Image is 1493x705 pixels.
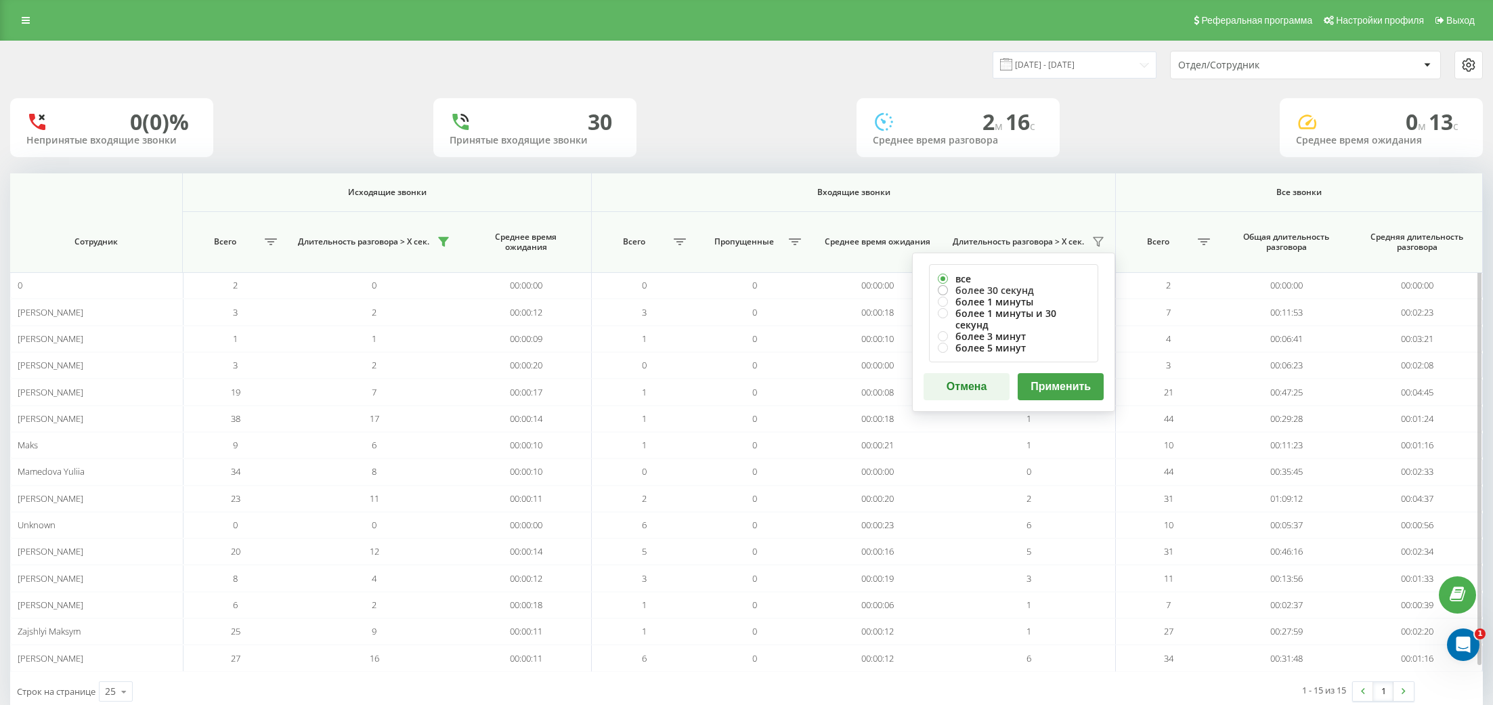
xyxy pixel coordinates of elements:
span: 7 [1166,306,1171,318]
td: 00:46:16 [1221,538,1352,565]
span: 10 [1164,439,1173,451]
td: 00:00:12 [461,299,592,325]
span: 3 [233,306,238,318]
td: 00:04:45 [1351,379,1483,405]
span: 6 [372,439,376,451]
span: 0 [752,599,757,611]
span: 27 [1164,625,1173,637]
span: 16 [1005,107,1035,136]
td: 01:09:12 [1221,486,1352,512]
td: 00:05:37 [1221,512,1352,538]
span: 27 [231,652,240,664]
td: 00:00:08 [812,379,943,405]
span: 5 [1026,545,1031,557]
span: 34 [1164,652,1173,664]
td: 00:11:23 [1221,432,1352,458]
span: 0 [752,306,757,318]
iframe: Intercom live chat [1447,628,1479,661]
span: 10 [1164,519,1173,531]
td: 00:00:00 [461,512,592,538]
span: [PERSON_NAME] [18,306,83,318]
span: 3 [1026,572,1031,584]
span: [PERSON_NAME] [18,359,83,371]
label: все [938,273,1089,284]
span: 0 [752,412,757,425]
span: 1 [1026,625,1031,637]
td: 00:00:10 [461,432,592,458]
span: 1 [1026,412,1031,425]
td: 00:02:34 [1351,538,1483,565]
span: Все звонки [1140,187,1458,198]
span: Всего [1123,236,1194,247]
td: 00:00:10 [812,326,943,352]
span: 7 [372,386,376,398]
span: Настройки профиля [1336,15,1424,26]
span: Исходящие звонки [210,187,565,198]
span: [PERSON_NAME] [18,412,83,425]
span: 1 [233,333,238,345]
span: Unknown [18,519,56,531]
td: 00:00:09 [461,326,592,352]
div: Принятые входящие звонки [450,135,620,146]
span: Длительность разговора > Х сек. [295,236,433,247]
span: 20 [231,545,240,557]
td: 00:00:11 [461,618,592,645]
span: 8 [372,465,376,477]
span: 0 [1406,107,1429,136]
span: c [1030,119,1035,133]
span: Строк на странице [17,685,95,698]
span: [PERSON_NAME] [18,599,83,611]
span: 1 [642,412,647,425]
span: 25 [231,625,240,637]
span: [PERSON_NAME] [18,545,83,557]
span: [PERSON_NAME] [18,652,83,664]
span: Пропущенные [704,236,785,247]
td: 00:01:16 [1351,432,1483,458]
span: Общая длительность разговора [1234,232,1339,253]
td: 00:00:17 [461,379,592,405]
span: 0 [642,279,647,291]
span: 2 [372,306,376,318]
td: 00:31:48 [1221,645,1352,671]
div: Отдел/Сотрудник [1178,60,1340,71]
td: 00:02:08 [1351,352,1483,379]
span: 0 [752,625,757,637]
div: Среднее время ожидания [1296,135,1467,146]
span: [PERSON_NAME] [18,333,83,345]
span: Реферальная программа [1201,15,1312,26]
td: 00:00:12 [461,565,592,591]
span: 0 [752,333,757,345]
span: 31 [1164,545,1173,557]
td: 00:01:24 [1351,406,1483,432]
span: Входящие звонки [624,187,1083,198]
span: Средняя длительность разговора [1364,232,1469,253]
span: 2 [1026,492,1031,505]
span: Выход [1446,15,1475,26]
span: 3 [233,359,238,371]
span: 0 [752,386,757,398]
span: 38 [231,412,240,425]
td: 00:13:56 [1221,565,1352,591]
td: 00:00:21 [812,432,943,458]
td: 00:03:21 [1351,326,1483,352]
span: 8 [233,572,238,584]
span: 1 [1026,439,1031,451]
span: 1 [642,333,647,345]
span: 0 [752,492,757,505]
span: 13 [1429,107,1458,136]
td: 00:27:59 [1221,618,1352,645]
td: 00:00:00 [1221,272,1352,299]
td: 00:00:10 [461,458,592,485]
span: Сотрудник [25,236,168,247]
span: 44 [1164,412,1173,425]
label: более 1 минуты и 30 секунд [938,307,1089,330]
td: 00:00:00 [812,272,943,299]
span: 2 [233,279,238,291]
td: 00:47:25 [1221,379,1352,405]
span: Среднее время ожидания [825,236,930,247]
span: 2 [372,599,376,611]
div: 1 - 15 из 15 [1302,683,1346,697]
span: 3 [642,572,647,584]
td: 00:00:14 [461,406,592,432]
div: 30 [588,109,612,135]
